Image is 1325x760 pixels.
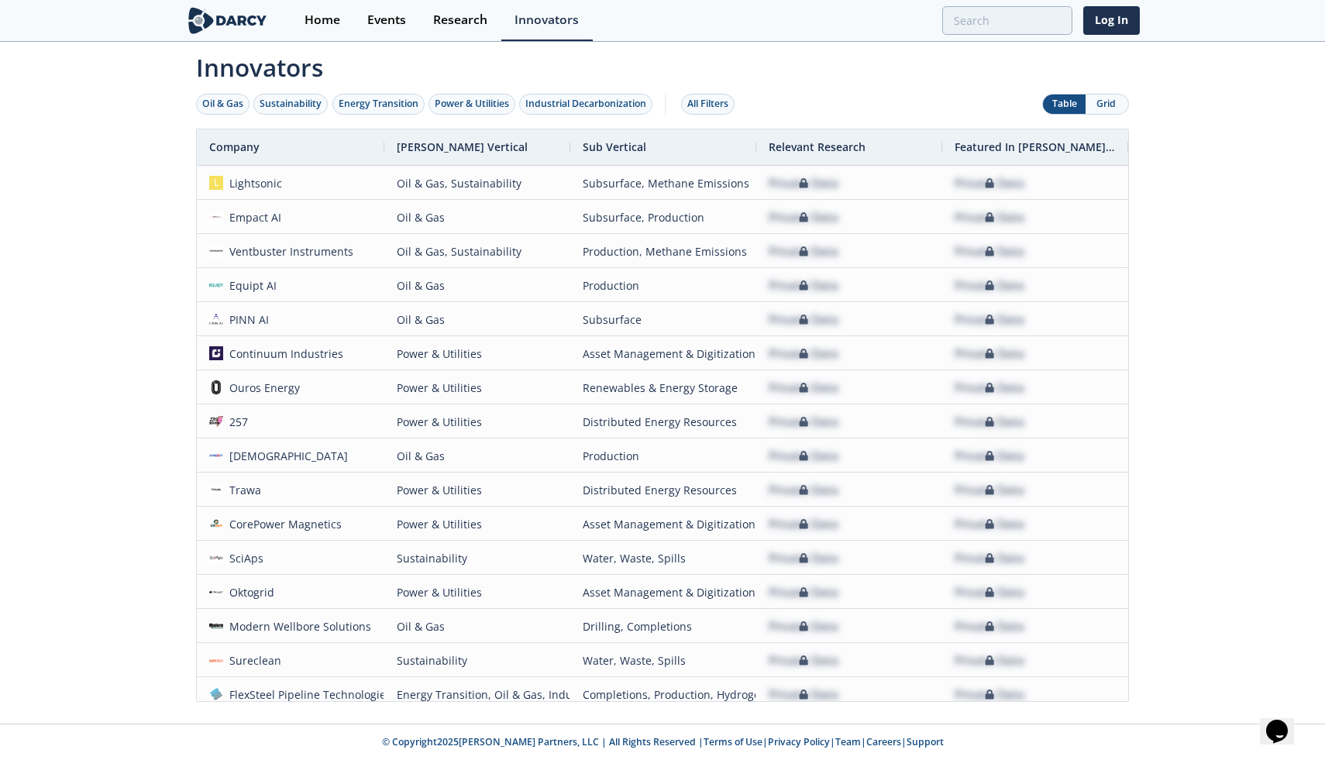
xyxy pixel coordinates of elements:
[769,269,838,302] div: Private Data
[768,735,830,748] a: Privacy Policy
[583,473,744,507] div: Distributed Energy Resources
[769,139,866,154] span: Relevant Research
[209,176,223,190] div: L
[209,653,223,667] img: 9c802450-e8f3-4132-8b31-e73fca85e666
[583,269,744,302] div: Production
[209,619,223,633] img: 8a893824-a25f-4b81-be8c-5843aeafc34a
[397,405,558,438] div: Power & Utilities
[769,576,838,609] div: Private Data
[955,542,1024,575] div: Private Data
[223,405,249,438] div: 257
[209,483,223,497] img: caef55b0-ceba-4bbd-a8b0-c1a27358cb10
[769,473,838,507] div: Private Data
[397,303,558,336] div: Oil & Gas
[519,94,652,115] button: Industrial Decarbonization
[583,678,744,711] div: Completions, Production, Hydrogen, H2 & Low Carbon Fuels
[223,269,277,302] div: Equipt AI
[209,687,223,701] img: f90d9301-0fe4-42e5-9c9c-c52d8fcd4227
[769,678,838,711] div: Private Data
[223,303,270,336] div: PINN AI
[769,167,838,200] div: Private Data
[367,14,406,26] div: Events
[223,201,282,234] div: Empact AI
[583,439,744,473] div: Production
[223,167,283,200] div: Lightsonic
[525,97,646,111] div: Industrial Decarbonization
[397,610,558,643] div: Oil & Gas
[907,735,944,748] a: Support
[955,576,1024,609] div: Private Data
[223,473,262,507] div: Trawa
[583,542,744,575] div: Water, Waste, Spills
[397,167,558,200] div: Oil & Gas, Sustainability
[583,235,744,268] div: Production, Methane Emissions
[955,337,1024,370] div: Private Data
[260,97,322,111] div: Sustainability
[223,576,275,609] div: Oktogrid
[305,14,340,26] div: Home
[955,303,1024,336] div: Private Data
[769,235,838,268] div: Private Data
[397,542,558,575] div: Sustainability
[202,97,243,111] div: Oil & Gas
[223,235,354,268] div: Ventbuster Instruments
[583,610,744,643] div: Drilling, Completions
[769,337,838,370] div: Private Data
[769,610,838,643] div: Private Data
[955,139,1116,154] span: Featured In [PERSON_NAME] Live
[583,507,744,541] div: Asset Management & Digitization
[223,678,392,711] div: FlexSteel Pipeline Technologies
[397,439,558,473] div: Oil & Gas
[89,735,1236,749] p: © Copyright 2025 [PERSON_NAME] Partners, LLC | All Rights Reserved | | | | |
[209,312,223,326] img: 81595643-af35-4e7d-8eb7-8c0ed8842a86
[1086,95,1128,114] button: Grid
[583,139,646,154] span: Sub Vertical
[1043,95,1086,114] button: Table
[209,244,223,258] img: 29ccef25-2eb7-4cb9-9e04-f08bc63a69a7
[769,201,838,234] div: Private Data
[955,235,1024,268] div: Private Data
[955,201,1024,234] div: Private Data
[223,507,342,541] div: CorePower Magnetics
[209,278,223,292] img: 4d0dbf37-1fbf-4868-bd33-f5a7fed18fab
[185,43,1140,85] span: Innovators
[397,678,558,711] div: Energy Transition, Oil & Gas, Industrial Decarbonization
[769,303,838,336] div: Private Data
[223,610,372,643] div: Modern Wellbore Solutions
[955,269,1024,302] div: Private Data
[955,439,1024,473] div: Private Data
[397,507,558,541] div: Power & Utilities
[769,542,838,575] div: Private Data
[209,210,223,224] img: 2a672c60-a485-41ac-af9e-663bd8620ad3
[769,405,838,438] div: Private Data
[397,139,528,154] span: [PERSON_NAME] Vertical
[866,735,901,748] a: Careers
[397,644,558,677] div: Sustainability
[209,346,223,360] img: fe6dbf7e-3869-4110-b074-1bbc97124dbc
[704,735,762,748] a: Terms of Use
[435,97,509,111] div: Power & Utilities
[835,735,861,748] a: Team
[223,337,344,370] div: Continuum Industries
[769,644,838,677] div: Private Data
[209,585,223,599] img: eed8f8eb-ad2e-45dc-abab-02d76b39d2ff
[583,576,744,609] div: Asset Management & Digitization
[332,94,425,115] button: Energy Transition
[209,449,223,463] img: c29c0c01-625a-4755-b658-fa74ed2a6ef3
[955,405,1024,438] div: Private Data
[1083,6,1140,35] a: Log In
[583,644,744,677] div: Water, Waste, Spills
[428,94,515,115] button: Power & Utilities
[769,371,838,404] div: Private Data
[209,414,223,428] img: cdef38a7-d789-48b0-906d-03fbc24b7577
[209,517,223,531] img: 3aef3963-1712-4743-9f92-4071a5e2c738
[942,6,1072,35] input: Advanced Search
[583,167,744,200] div: Subsurface, Methane Emissions
[955,371,1024,404] div: Private Data
[397,235,558,268] div: Oil & Gas, Sustainability
[397,337,558,370] div: Power & Utilities
[583,337,744,370] div: Asset Management & Digitization
[955,678,1024,711] div: Private Data
[223,439,349,473] div: [DEMOGRAPHIC_DATA]
[687,97,728,111] div: All Filters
